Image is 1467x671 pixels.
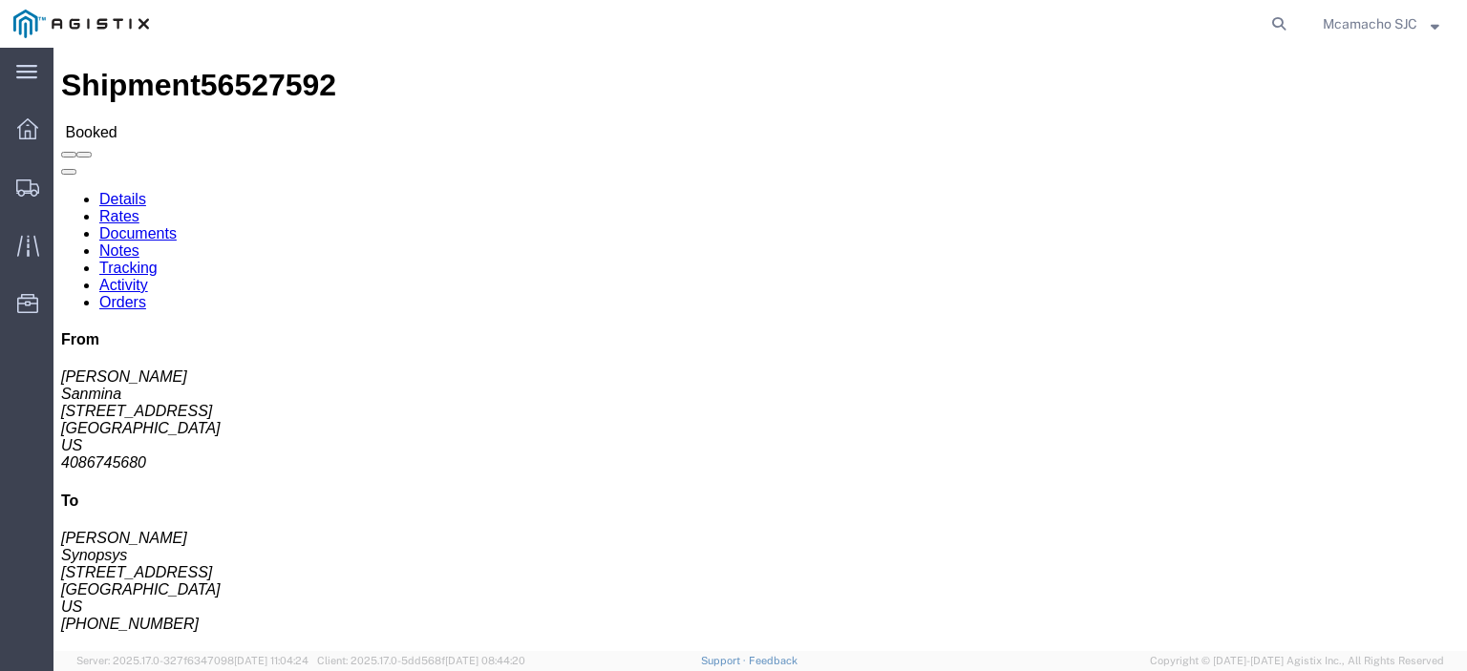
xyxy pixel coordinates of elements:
a: Support [701,655,749,666]
img: logo [13,10,149,38]
span: [DATE] 11:04:24 [234,655,308,666]
span: Client: 2025.17.0-5dd568f [317,655,525,666]
button: Mcamacho SJC [1322,12,1440,35]
a: Feedback [749,655,797,666]
span: Mcamacho SJC [1323,13,1417,34]
iframe: FS Legacy Container [53,48,1467,651]
span: Server: 2025.17.0-327f6347098 [76,655,308,666]
span: [DATE] 08:44:20 [445,655,525,666]
span: Copyright © [DATE]-[DATE] Agistix Inc., All Rights Reserved [1150,653,1444,669]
